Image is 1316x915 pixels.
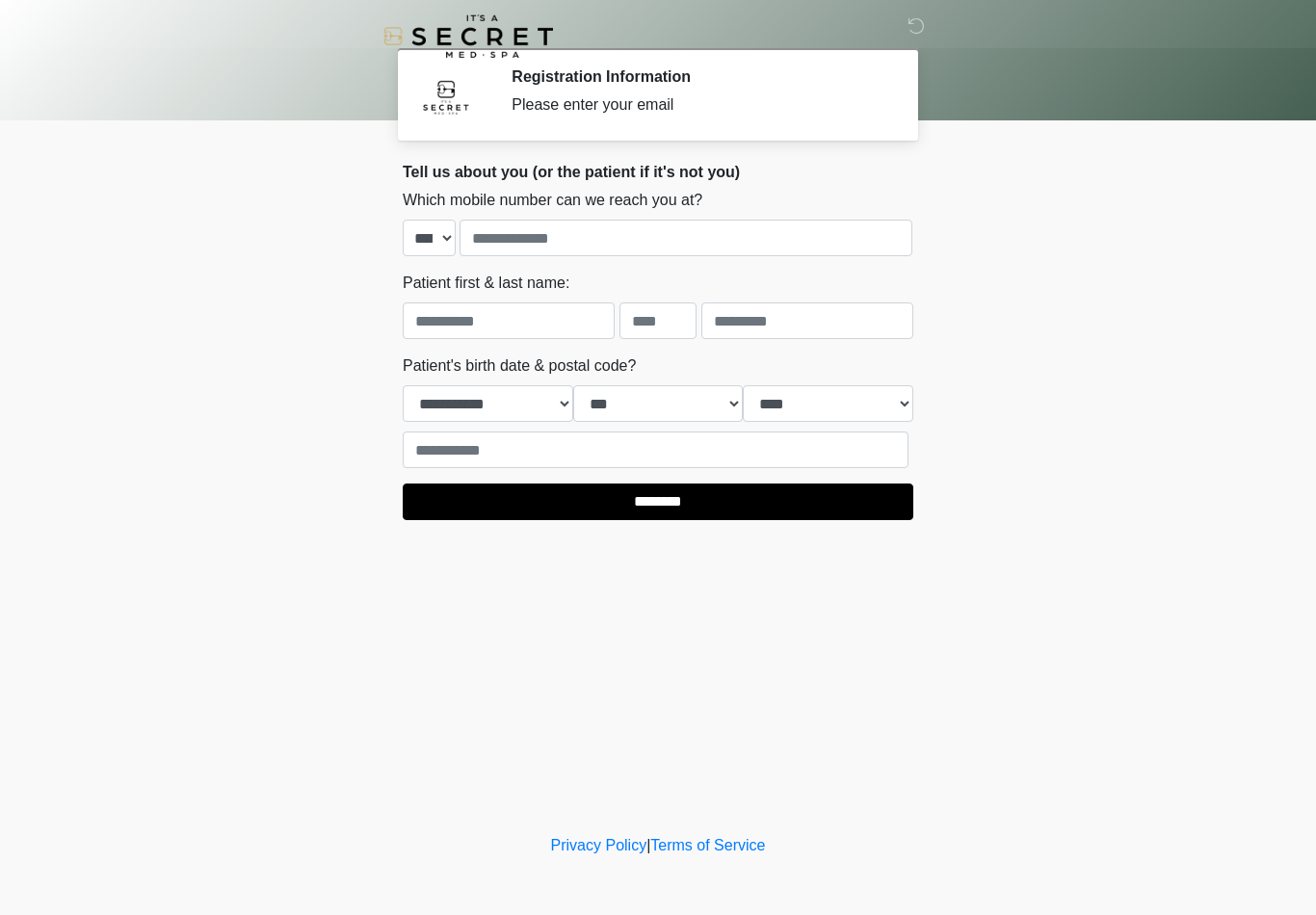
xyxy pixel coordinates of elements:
[512,67,884,86] h2: Registration Information
[650,837,765,853] a: Terms of Service
[551,837,647,853] a: Privacy Policy
[646,837,650,853] a: |
[383,14,553,58] img: It's A Secret Med Spa Logo
[417,67,475,125] img: Agent Avatar
[403,272,569,295] label: Patient first & last name:
[403,354,636,378] label: Patient's birth date & postal code?
[403,163,913,181] h2: Tell us about you (or the patient if it's not you)
[403,189,702,212] label: Which mobile number can we reach you at?
[512,93,884,117] div: Please enter your email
